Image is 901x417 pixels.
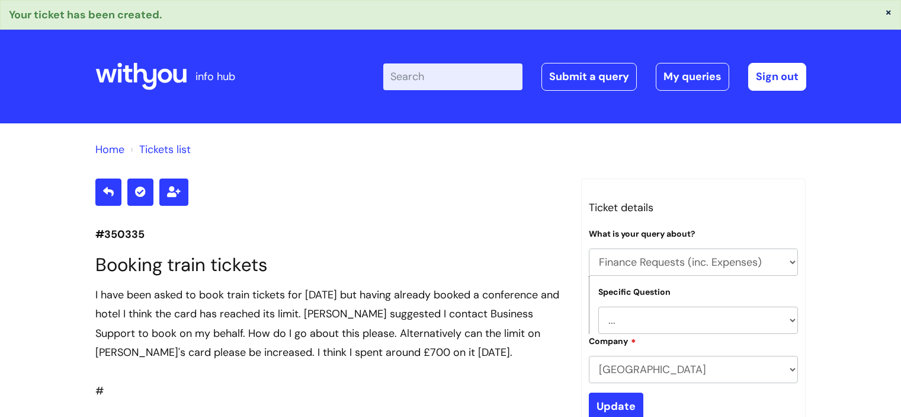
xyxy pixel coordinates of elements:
[383,63,522,90] input: Search
[589,198,799,217] h3: Ticket details
[95,285,563,400] div: #
[95,285,563,362] div: I have been asked to book train tickets for [DATE] but having already booked a conference and hot...
[748,63,806,90] a: Sign out
[95,140,124,159] li: Solution home
[598,287,671,297] label: Specific Question
[95,225,563,244] p: #350335
[127,140,191,159] li: Tickets list
[589,229,695,239] label: What is your query about?
[95,142,124,157] a: Home
[541,63,637,90] a: Submit a query
[885,7,892,17] button: ×
[195,67,235,86] p: info hub
[139,142,191,157] a: Tickets list
[589,335,636,346] label: Company
[95,254,563,276] h1: Booking train tickets
[383,63,806,90] div: | -
[656,63,729,90] a: My queries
